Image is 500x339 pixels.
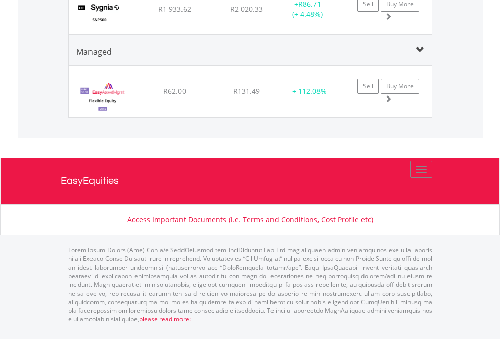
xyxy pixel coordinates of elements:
[163,86,186,96] span: R62.00
[284,86,335,96] div: + 112.08%
[76,46,112,57] span: Managed
[127,215,373,224] a: Access Important Documents (i.e. Terms and Conditions, Cost Profile etc)
[68,246,432,323] p: Lorem Ipsum Dolors (Ame) Con a/e SeddOeiusmod tem InciDiduntut Lab Etd mag aliquaen admin veniamq...
[357,79,379,94] a: Sell
[74,78,132,114] img: EMPBundle_CEquity.png
[139,315,191,323] a: please read more:
[233,86,260,96] span: R131.49
[61,158,440,204] a: EasyEquities
[158,4,191,14] span: R1 933.62
[230,4,263,14] span: R2 020.33
[381,79,419,94] a: Buy More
